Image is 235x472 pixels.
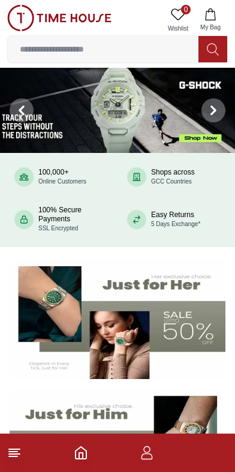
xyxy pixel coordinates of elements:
[181,5,191,14] span: 0
[38,206,108,233] div: 100% Secure Payments
[7,5,112,31] img: ...
[38,225,78,232] span: SSL Encrypted
[74,446,88,460] a: Home
[163,24,193,33] span: Wishlist
[193,5,228,35] button: My Bag
[151,178,192,185] span: GCC Countries
[151,168,195,186] div: Shops across
[10,259,225,379] img: Women's Watches Banner
[151,221,200,227] span: 5 Days Exchange*
[195,23,225,32] span: My Bag
[163,5,193,35] a: 0Wishlist
[38,178,86,185] span: Online Customers
[38,168,86,186] div: 100,000+
[151,211,200,229] div: Easy Returns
